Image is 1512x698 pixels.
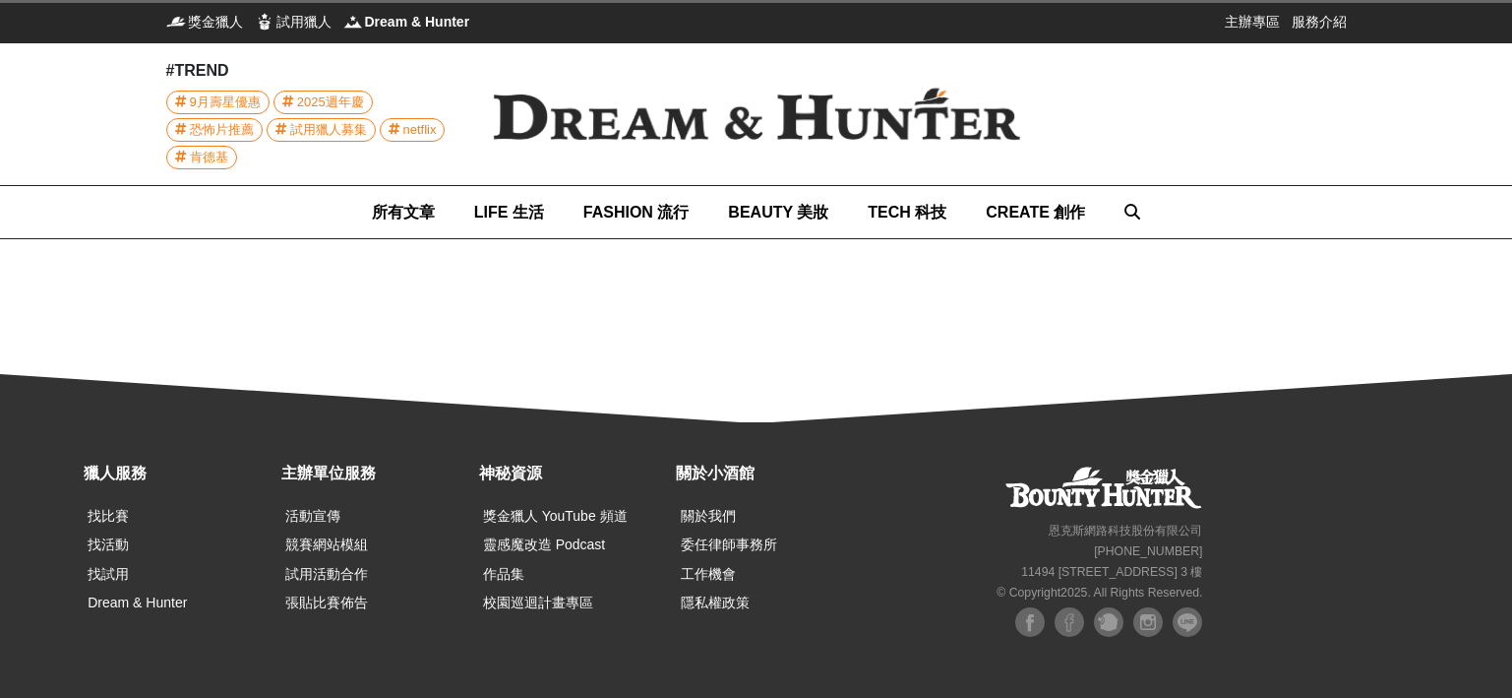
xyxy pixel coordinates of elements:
[276,12,332,32] span: 試用獵人
[1225,12,1280,32] a: 主辦專區
[166,118,263,142] a: 恐怖片推薦
[343,12,470,32] a: Dream & HunterDream & Hunter
[166,12,186,32] img: 獎金獵人
[1173,607,1202,637] img: LINE
[166,12,243,32] a: 獎金獵人獎金獵人
[255,12,274,32] img: 試用獵人
[190,92,261,113] span: 9月壽星優惠
[479,462,667,485] div: 神秘資源
[297,92,364,113] span: 2025週年慶
[166,146,237,169] a: 肯德基
[1094,607,1123,637] img: Plurk
[190,147,228,168] span: 肯德基
[997,586,1202,600] small: © Copyright 2025 . All Rights Reserved.
[461,56,1052,172] img: Dream & Hunter
[986,186,1085,238] a: CREATE 創作
[728,204,828,221] span: BEAUTY 美妝
[868,204,946,221] span: TECH 科技
[1292,12,1347,32] a: 服務介紹
[681,508,736,524] a: 關於我們
[474,204,544,221] span: LIFE 生活
[285,537,368,552] a: 競賽網站模組
[403,119,437,141] span: netflix
[380,118,446,142] a: netflix
[1055,607,1084,637] img: Facebook
[1133,607,1163,637] img: Instagram
[728,186,828,238] a: BEAUTY 美妝
[483,508,628,524] a: 獎金獵人 YouTube 頻道
[267,118,376,142] a: 試用獵人募集
[88,566,129,582] a: 找試用
[583,186,690,238] a: FASHION 流行
[474,186,544,238] a: LIFE 生活
[88,508,129,524] a: 找比賽
[166,91,270,114] a: 9月壽星優惠
[681,566,736,582] a: 工作機會
[986,204,1085,221] span: CREATE 創作
[88,537,129,552] a: 找活動
[84,462,272,485] div: 獵人服務
[273,91,373,114] a: 2025週年慶
[483,537,605,552] a: 靈感魔改造 Podcast
[868,186,946,238] a: TECH 科技
[285,595,368,610] a: 張貼比賽佈告
[290,119,367,141] span: 試用獵人募集
[281,462,469,485] div: 主辦單位服務
[583,204,690,221] span: FASHION 流行
[1021,565,1202,579] small: 11494 [STREET_ADDRESS] 3 樓
[676,462,864,485] div: 關於小酒館
[343,12,363,32] img: Dream & Hunter
[1094,544,1202,558] small: [PHONE_NUMBER]
[483,595,593,610] a: 校園巡迴計畫專區
[285,566,368,582] a: 試用活動合作
[372,204,435,221] span: 所有文章
[681,595,750,610] a: 隱私權政策
[166,59,461,83] div: #TREND
[188,12,243,32] span: 獎金獵人
[255,12,332,32] a: 試用獵人試用獵人
[190,119,254,141] span: 恐怖片推薦
[88,595,187,610] a: Dream & Hunter
[365,12,470,32] span: Dream & Hunter
[483,566,524,582] a: 作品集
[1015,607,1045,637] img: Facebook
[372,186,435,238] a: 所有文章
[1005,467,1202,509] a: 獎金獵人
[1049,524,1202,538] small: 恩克斯網路科技股份有限公司
[285,508,340,524] a: 活動宣傳
[681,537,777,552] a: 委任律師事務所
